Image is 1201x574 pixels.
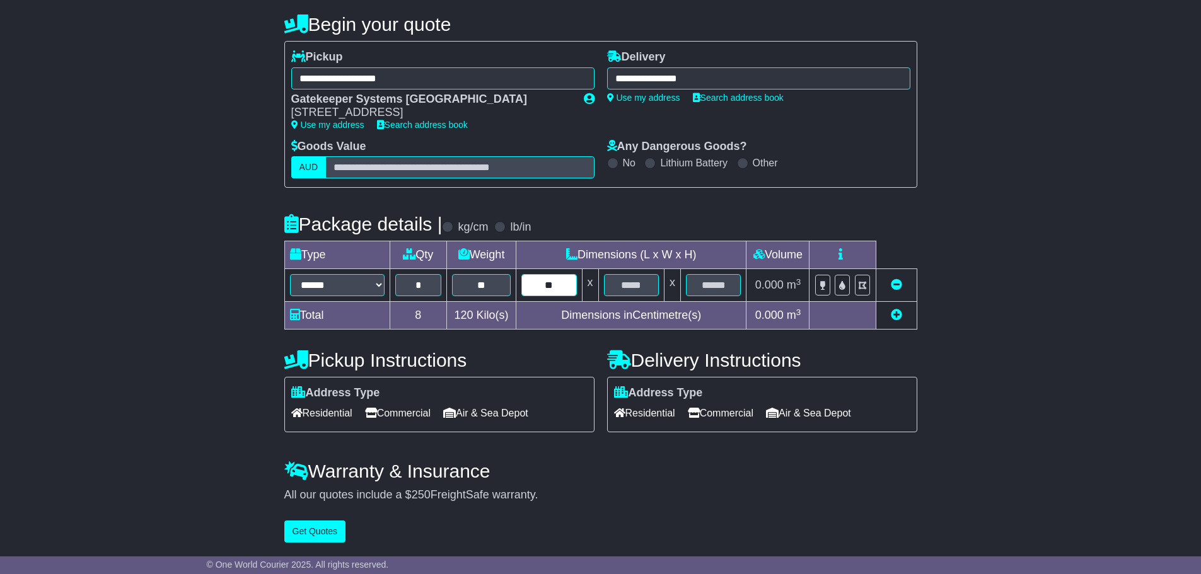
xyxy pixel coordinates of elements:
span: Residential [291,403,352,423]
span: Residential [614,403,675,423]
td: Kilo(s) [447,302,516,330]
label: Address Type [291,386,380,400]
a: Add new item [891,309,902,321]
span: © One World Courier 2025. All rights reserved. [207,560,389,570]
a: Search address book [693,93,784,103]
span: m [787,278,801,291]
td: Weight [447,241,516,269]
label: Goods Value [291,140,366,154]
td: Dimensions (L x W x H) [516,241,746,269]
h4: Package details | [284,214,443,234]
div: Gatekeeper Systems [GEOGRAPHIC_DATA] [291,93,571,106]
label: kg/cm [458,221,488,234]
td: x [664,269,680,302]
td: x [582,269,598,302]
button: Get Quotes [284,520,346,542]
span: 250 [412,488,431,501]
span: 0.000 [755,309,784,321]
label: Address Type [614,386,703,400]
label: No [623,157,635,169]
h4: Pickup Instructions [284,350,595,370]
a: Use my address [607,93,680,103]
span: Air & Sea Depot [443,403,528,423]
span: Commercial [688,403,753,423]
span: 0.000 [755,278,784,291]
label: AUD [291,156,327,178]
span: Commercial [365,403,431,423]
h4: Begin your quote [284,14,917,35]
label: Other [753,157,778,169]
sup: 3 [796,307,801,317]
sup: 3 [796,277,801,287]
label: Any Dangerous Goods? [607,140,747,154]
td: Qty [390,241,447,269]
label: Pickup [291,50,343,64]
a: Use my address [291,120,364,130]
td: Dimensions in Centimetre(s) [516,302,746,330]
label: lb/in [510,221,531,234]
label: Lithium Battery [660,157,728,169]
td: Type [284,241,390,269]
span: 120 [455,309,473,321]
label: Delivery [607,50,666,64]
span: m [787,309,801,321]
td: Volume [746,241,809,269]
td: 8 [390,302,447,330]
a: Search address book [377,120,468,130]
div: [STREET_ADDRESS] [291,106,571,120]
a: Remove this item [891,278,902,291]
h4: Warranty & Insurance [284,461,917,481]
h4: Delivery Instructions [607,350,917,370]
td: Total [284,302,390,330]
div: All our quotes include a $ FreightSafe warranty. [284,488,917,502]
span: Air & Sea Depot [766,403,851,423]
